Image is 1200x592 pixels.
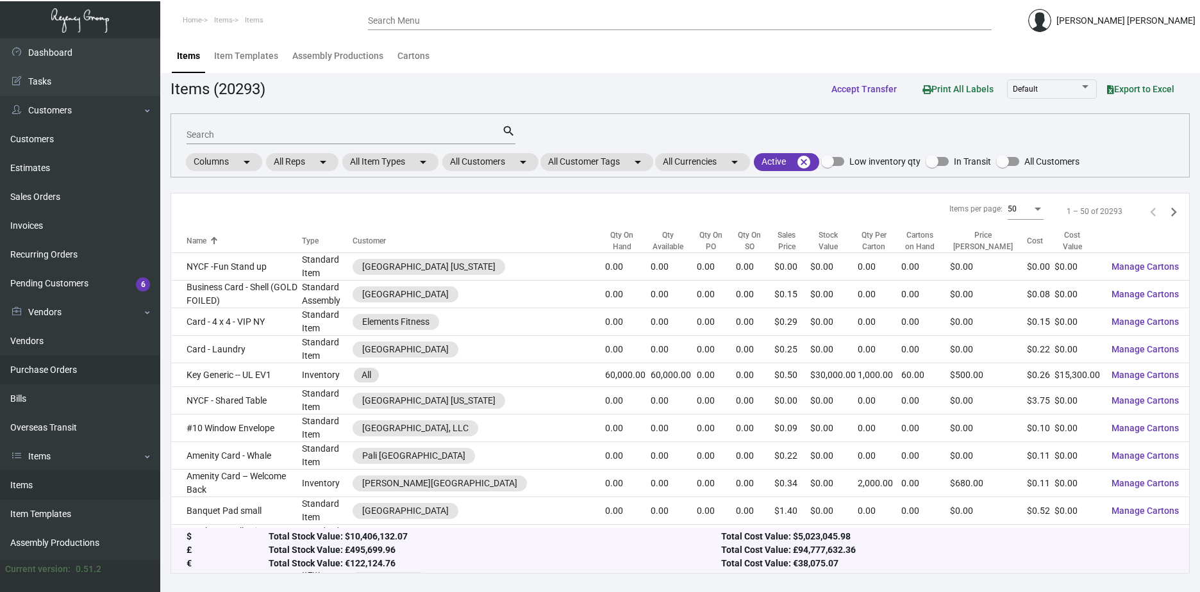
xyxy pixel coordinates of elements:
td: $0.10 [1027,415,1054,442]
td: $0.52 [1027,497,1054,525]
td: $0.11 [1027,442,1054,470]
td: 0.00 [697,308,736,336]
td: 0.00 [605,336,650,363]
div: Sales Price [774,229,799,252]
div: Qty On PO [697,229,736,252]
td: 0.00 [605,470,650,497]
mat-chip: All [354,368,379,382]
td: $0.11 [1027,470,1054,497]
div: Qty On SO [736,229,774,252]
td: $0.50 [774,363,810,387]
td: $0.00 [950,308,1028,336]
td: Inventory [302,470,353,497]
button: Print All Labels [912,77,1004,101]
td: 0.00 [605,387,650,415]
td: $0.00 [1054,387,1101,415]
div: Total Stock Value: £495,699.96 [269,544,721,557]
div: Qty Per Carton [858,229,901,252]
td: 0.00 [605,415,650,442]
td: 0.00 [651,497,697,525]
button: Next page [1163,201,1184,222]
td: $0.00 [950,525,1028,552]
td: $6.29 [774,525,810,552]
div: [GEOGRAPHIC_DATA] [362,288,449,301]
mat-icon: arrow_drop_down [727,154,742,170]
span: Items [245,16,263,24]
td: 0.00 [697,336,736,363]
td: 0.00 [697,497,736,525]
td: 0.00 [736,525,774,552]
button: Manage Cartons [1101,416,1189,440]
td: 0.00 [736,415,774,442]
td: Business Card - Shell (GOLD FOILED) [171,281,302,308]
div: Current version: [5,563,71,576]
span: Manage Cartons [1112,423,1179,433]
td: Standard Assembly [302,281,353,308]
div: Total Cost Value: $5,023,045.98 [721,530,1174,544]
span: Manage Cartons [1112,395,1179,406]
td: 0.00 [858,336,901,363]
td: 0.00 [736,336,774,363]
button: Manage Cartons [1101,283,1189,306]
td: $0.00 [950,387,1028,415]
td: Banquet Pad small [171,497,302,525]
div: Assembly Productions [292,49,383,63]
div: Cost Value [1054,229,1090,252]
td: $0.25 [774,336,810,363]
td: $0.00 [810,415,858,442]
td: $1.40 [774,497,810,525]
td: 60,000.00 [605,363,650,387]
td: $0.22 [1027,336,1054,363]
td: 0.00 [651,253,697,281]
mat-icon: arrow_drop_down [630,154,646,170]
td: $0.00 [810,336,858,363]
td: Standard Item [302,415,353,442]
td: $500.00 [950,363,1028,387]
button: Manage Cartons [1101,255,1189,278]
td: $2.92 [1027,525,1054,552]
div: Total Cost Value: £94,777,632.36 [721,544,1174,557]
td: NYCF -Fun Stand up [171,253,302,281]
div: Items (20293) [171,78,265,101]
span: Manage Cartons [1112,506,1179,516]
td: $0.00 [1054,497,1101,525]
td: 0.00 [651,387,697,415]
div: [GEOGRAPHIC_DATA] [US_STATE] [362,394,496,407]
td: 0.00 [697,415,736,442]
span: Manage Cartons [1112,261,1179,272]
mat-icon: arrow_drop_down [515,154,531,170]
mat-chip: All Reps [266,153,338,171]
td: Standard Item [302,253,353,281]
img: admin@bootstrapmaster.com [1028,9,1051,32]
td: $30,000.00 [810,363,858,387]
td: 0.00 [858,525,901,552]
td: Amenity Card - Whale [171,442,302,470]
button: Previous page [1143,201,1163,222]
td: Card - 4 x 4 - VIP NY [171,308,302,336]
td: $0.00 [810,497,858,525]
span: Manage Cartons [1112,317,1179,327]
div: Qty On SO [736,229,763,252]
td: $0.00 [774,253,810,281]
td: $0.00 [1027,253,1054,281]
td: Card - Laundry [171,336,302,363]
td: $0.00 [950,281,1028,308]
div: [GEOGRAPHIC_DATA], LLC [362,422,469,435]
td: Standard Item [302,308,353,336]
td: 0.00 [736,281,774,308]
div: Qty Per Carton [858,229,890,252]
mat-chip: All Item Types [342,153,438,171]
mat-chip: All Customers [442,153,538,171]
td: 0.00 [605,308,650,336]
div: Sales Price [774,229,810,252]
td: 0.00 [697,253,736,281]
span: In Transit [954,154,991,169]
div: Cartons on Hand [901,229,938,252]
td: 0.00 [651,281,697,308]
div: £ [187,544,269,557]
td: $3.75 [1027,387,1054,415]
mat-icon: cancel [796,154,812,170]
div: Cost [1027,235,1054,247]
td: 0.00 [651,336,697,363]
td: 0.00 [697,363,736,387]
